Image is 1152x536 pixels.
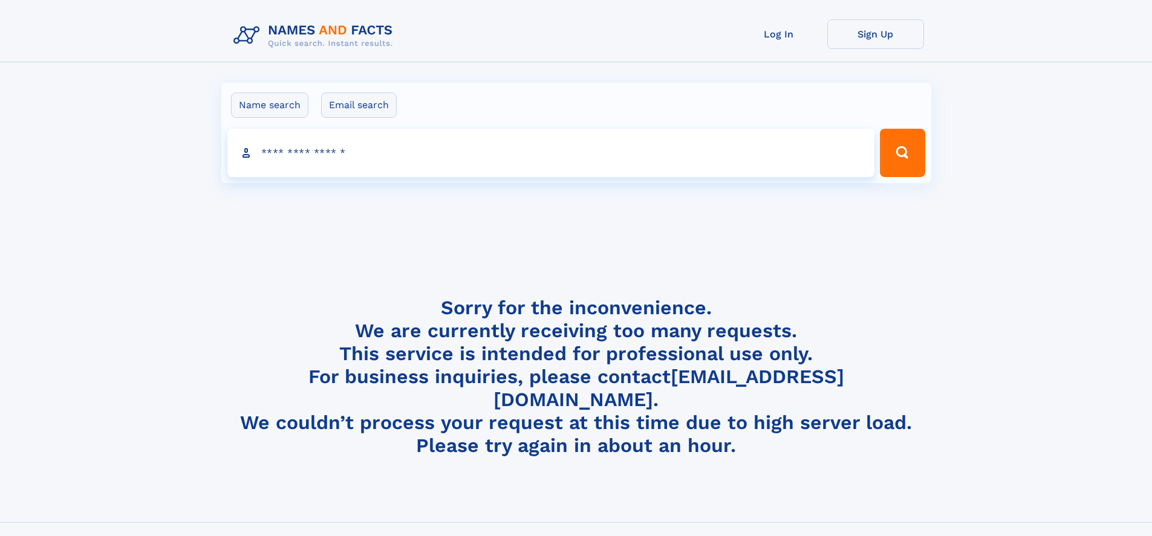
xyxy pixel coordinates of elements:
[880,129,925,177] button: Search Button
[827,19,924,49] a: Sign Up
[229,296,924,457] h4: Sorry for the inconvenience. We are currently receiving too many requests. This service is intend...
[493,365,844,411] a: [EMAIL_ADDRESS][DOMAIN_NAME]
[231,92,308,118] label: Name search
[731,19,827,49] a: Log In
[227,129,875,177] input: search input
[229,19,403,52] img: Logo Names and Facts
[321,92,397,118] label: Email search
